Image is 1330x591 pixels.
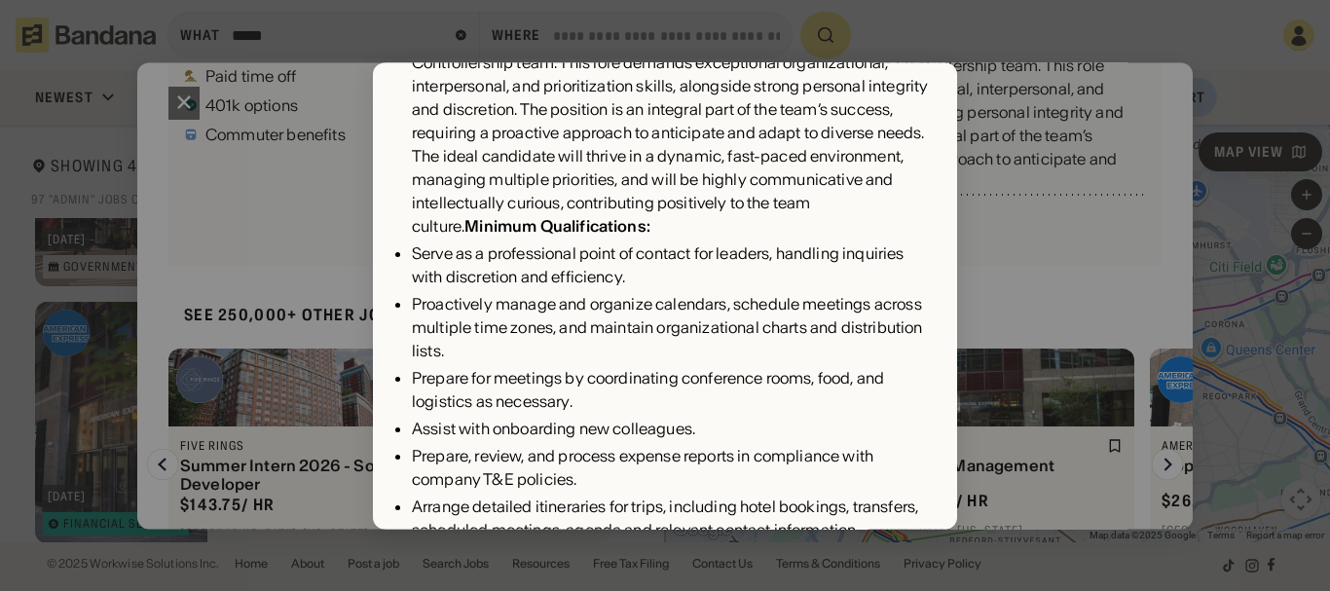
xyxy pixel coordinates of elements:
[412,445,934,492] div: Prepare, review, and process expense reports in compliance with company T&E policies.
[412,496,934,542] div: Arrange detailed itineraries for trips, including hotel bookings, transfers, scheduled meetings, ...
[412,367,934,414] div: Prepare for meetings by coordinating conference rooms, food, and logistics as necessary.
[412,418,934,441] div: Assist with onboarding new colleagues.
[464,217,650,237] div: Minimum Qualifications:
[412,5,934,239] div: The Executive Administrative Assistant will provide comprehensive support to a Senior Vice Presid...
[412,242,934,289] div: Serve as a professional point of contact for leaders, handling inquiries with discretion and effi...
[412,293,934,363] div: Proactively manage and organize calendars, schedule meetings across multiple time zones, and main...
